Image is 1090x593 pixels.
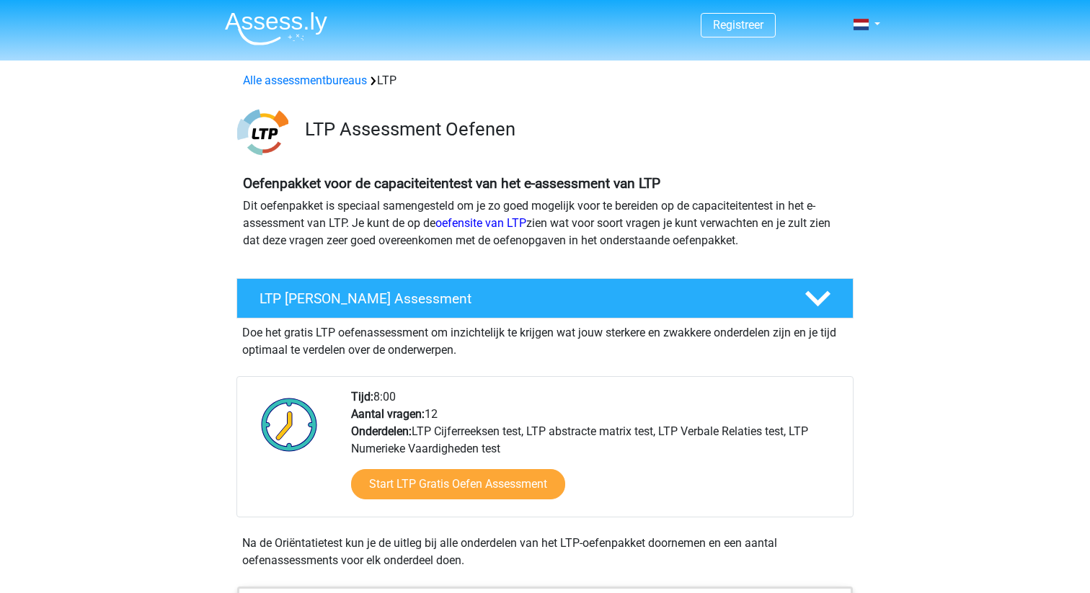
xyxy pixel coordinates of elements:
div: 8:00 12 LTP Cijferreeksen test, LTP abstracte matrix test, LTP Verbale Relaties test, LTP Numerie... [340,388,852,517]
h4: LTP [PERSON_NAME] Assessment [260,290,781,307]
h3: LTP Assessment Oefenen [305,118,842,141]
div: LTP [237,72,853,89]
a: Alle assessmentbureaus [243,73,367,87]
p: Dit oefenpakket is speciaal samengesteld om je zo goed mogelijk voor te bereiden op de capaciteit... [243,197,847,249]
a: LTP [PERSON_NAME] Assessment [231,278,859,318]
img: Klok [253,388,326,460]
div: Na de Oriëntatietest kun je de uitleg bij alle onderdelen van het LTP-oefenpakket doornemen en ee... [236,535,854,569]
a: Registreer [713,18,763,32]
img: ltp.png [237,107,288,158]
a: oefensite van LTP [435,216,526,230]
img: Assessly [225,12,327,45]
b: Aantal vragen: [351,407,425,421]
b: Onderdelen: [351,424,412,438]
a: Start LTP Gratis Oefen Assessment [351,469,565,499]
div: Doe het gratis LTP oefenassessment om inzichtelijk te krijgen wat jouw sterkere en zwakkere onder... [236,318,854,359]
b: Oefenpakket voor de capaciteitentest van het e-assessment van LTP [243,175,660,192]
b: Tijd: [351,390,373,403]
